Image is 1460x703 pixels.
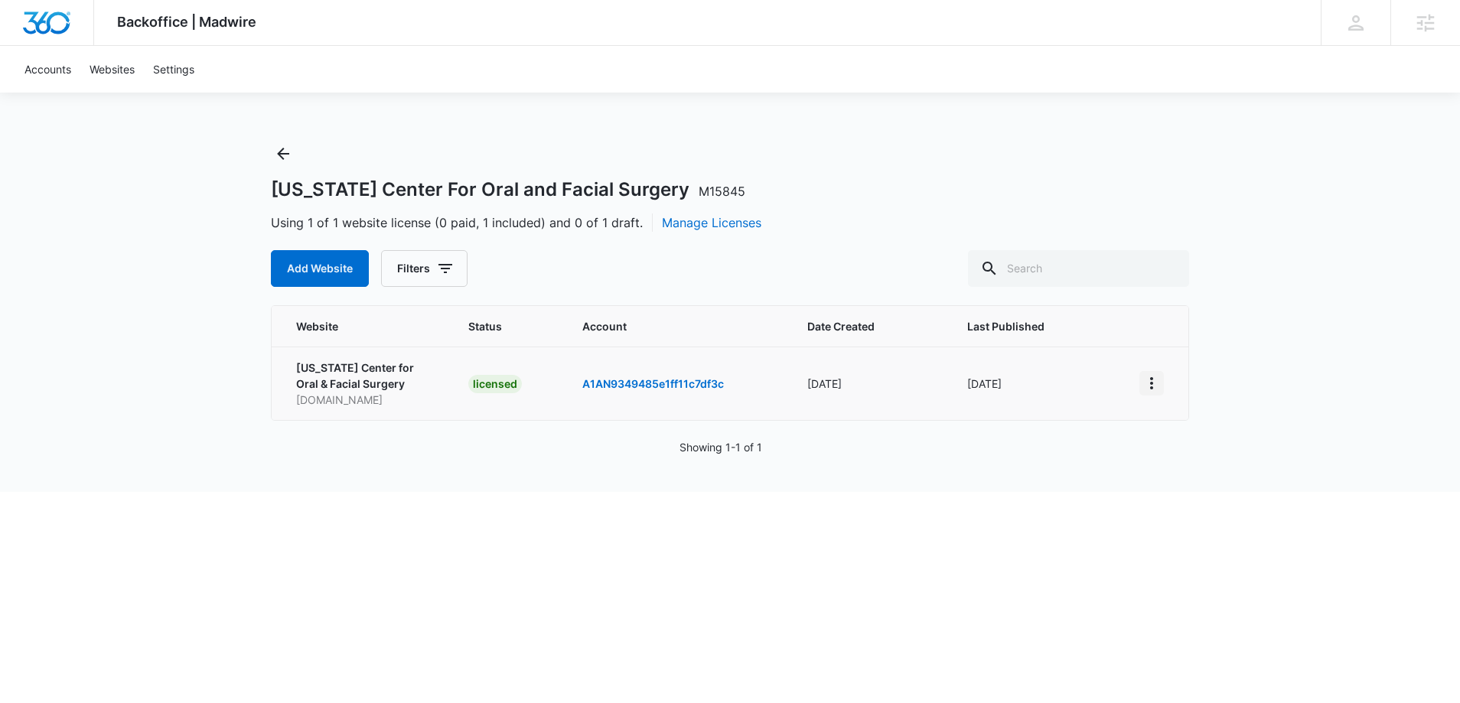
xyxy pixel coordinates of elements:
span: Last Published [967,318,1080,334]
p: [DOMAIN_NAME] [296,392,432,408]
h1: [US_STATE] Center For Oral and Facial Surgery [271,178,745,201]
a: Settings [144,46,204,93]
td: [DATE] [949,347,1121,420]
a: A1AN9349485e1ff11c7df3c [582,377,724,390]
span: Status [468,318,546,334]
span: Using 1 of 1 website license (0 paid, 1 included) and 0 of 1 draft. [271,213,761,232]
button: Filters [381,250,468,287]
span: Backoffice | Madwire [117,14,256,30]
span: Account [582,318,771,334]
a: Accounts [15,46,80,93]
p: Showing 1-1 of 1 [679,439,762,455]
input: Search [968,250,1189,287]
span: Date Created [807,318,908,334]
div: licensed [468,375,522,393]
button: Add Website [271,250,369,287]
a: Websites [80,46,144,93]
button: Manage Licenses [662,213,761,232]
button: Back [271,142,295,166]
span: Website [296,318,409,334]
button: View More [1139,371,1164,395]
span: M15845 [699,184,745,199]
td: [DATE] [789,347,949,420]
p: [US_STATE] Center for Oral & Facial Surgery [296,360,432,392]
